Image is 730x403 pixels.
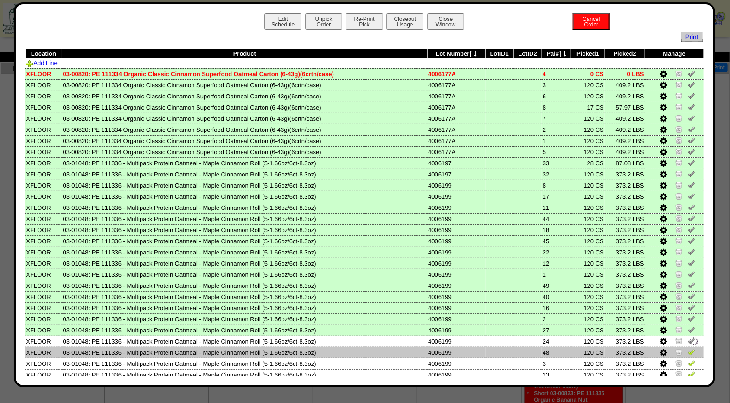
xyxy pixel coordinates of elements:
[605,91,645,102] td: 409.2 LBS
[542,49,571,58] th: Pal#
[675,359,683,367] img: Zero Item and Verify
[542,247,571,258] td: 22
[542,358,571,369] td: 3
[605,169,645,180] td: 373.2 LBS
[571,180,605,191] td: 120 CS
[542,235,571,247] td: 45
[542,157,571,169] td: 33
[605,358,645,369] td: 373.2 LBS
[675,348,683,356] img: Zero Item and Verify
[688,203,695,211] img: Un-Verify Pick
[62,313,428,325] td: 03-01048: PE 111336 - Multipack Protein Oatmeal - Maple Cinnamon Roll (5-1.66oz/6ct-8.3oz)
[605,369,645,380] td: 373.2 LBS
[645,49,704,58] th: Manage
[605,68,645,79] td: 0 LBS
[427,325,485,336] td: 4006199
[688,170,695,177] img: Un-Verify Pick
[675,136,683,144] img: Zero Item and Verify
[62,247,428,258] td: 03-01048: PE 111336 - Multipack Protein Oatmeal - Maple Cinnamon Roll (5-1.66oz/6ct-8.3oz)
[25,191,62,202] td: XFLOOR
[688,359,695,367] img: Verify Pick
[542,313,571,325] td: 2
[675,304,683,311] img: Zero Item and Verify
[542,325,571,336] td: 27
[62,235,428,247] td: 03-01048: PE 111336 - Multipack Protein Oatmeal - Maple Cinnamon Roll (5-1.66oz/6ct-8.3oz)
[542,369,571,380] td: 23
[542,202,571,213] td: 11
[688,304,695,311] img: Un-Verify Pick
[675,70,683,77] img: Zero Item and Verify
[605,247,645,258] td: 373.2 LBS
[688,237,695,244] img: Un-Verify Pick
[675,170,683,177] img: Zero Item and Verify
[25,280,62,291] td: XFLOOR
[571,235,605,247] td: 120 CS
[427,291,485,302] td: 4006199
[26,59,57,66] a: Add Line
[675,281,683,289] img: Zero Item and Verify
[542,135,571,146] td: 1
[675,226,683,233] img: Zero Item and Verify
[542,124,571,135] td: 2
[688,337,695,344] img: Un-Verify Pick
[675,326,683,333] img: Zero Item and Verify
[427,336,485,347] td: 4006199
[571,302,605,313] td: 120 CS
[25,224,62,235] td: XFLOOR
[605,269,645,280] td: 373.2 LBS
[62,302,428,313] td: 03-01048: PE 111336 - Multipack Protein Oatmeal - Maple Cinnamon Roll (5-1.66oz/6ct-8.3oz)
[25,180,62,191] td: XFLOOR
[571,79,605,91] td: 120 CS
[542,146,571,157] td: 5
[571,146,605,157] td: 120 CS
[542,258,571,269] td: 12
[681,32,702,42] a: Print
[264,13,301,30] button: EditSchedule
[427,191,485,202] td: 4006199
[427,202,485,213] td: 4006199
[62,258,428,269] td: 03-01048: PE 111336 - Multipack Protein Oatmeal - Maple Cinnamon Roll (5-1.66oz/6ct-8.3oz)
[427,113,485,124] td: 4006177A
[571,247,605,258] td: 120 CS
[571,135,605,146] td: 120 CS
[675,214,683,222] img: Zero Item and Verify
[542,224,571,235] td: 18
[427,135,485,146] td: 4006177A
[571,124,605,135] td: 120 CS
[305,13,342,30] button: UnpickOrder
[25,325,62,336] td: XFLOOR
[571,113,605,124] td: 120 CS
[427,146,485,157] td: 4006177A
[427,49,485,58] th: Lot Number
[571,224,605,235] td: 120 CS
[605,102,645,113] td: 57.97 LBS
[675,159,683,166] img: Zero Item and Verify
[386,13,423,30] button: CloseoutUsage
[62,291,428,302] td: 03-01048: PE 111336 - Multipack Protein Oatmeal - Maple Cinnamon Roll (5-1.66oz/6ct-8.3oz)
[542,347,571,358] td: 48
[427,124,485,135] td: 4006177A
[427,258,485,269] td: 4006199
[688,125,695,133] img: Un-Verify Pick
[571,191,605,202] td: 120 CS
[427,313,485,325] td: 4006199
[25,369,62,380] td: XFLOOR
[675,192,683,200] img: Zero Item and Verify
[62,157,428,169] td: 03-01048: PE 111336 - Multipack Protein Oatmeal - Maple Cinnamon Roll (5-1.66oz/6ct-8.3oz)
[25,202,62,213] td: XFLOOR
[25,91,62,102] td: XFLOOR
[346,13,383,30] button: Re-PrintPick
[571,91,605,102] td: 120 CS
[62,68,428,79] td: 03-00820: PE 111334 Organic Classic Cinnamon Superfood Oatmeal Carton (6-43g)(6crtn/case)
[605,313,645,325] td: 373.2 LBS
[427,169,485,180] td: 4006197
[573,13,610,30] button: CancelOrder
[427,213,485,224] td: 4006199
[688,159,695,166] img: Un-Verify Pick
[542,180,571,191] td: 8
[675,270,683,278] img: Zero Item and Verify
[688,148,695,155] img: Un-Verify Pick
[427,369,485,380] td: 4006199
[427,102,485,113] td: 4006177A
